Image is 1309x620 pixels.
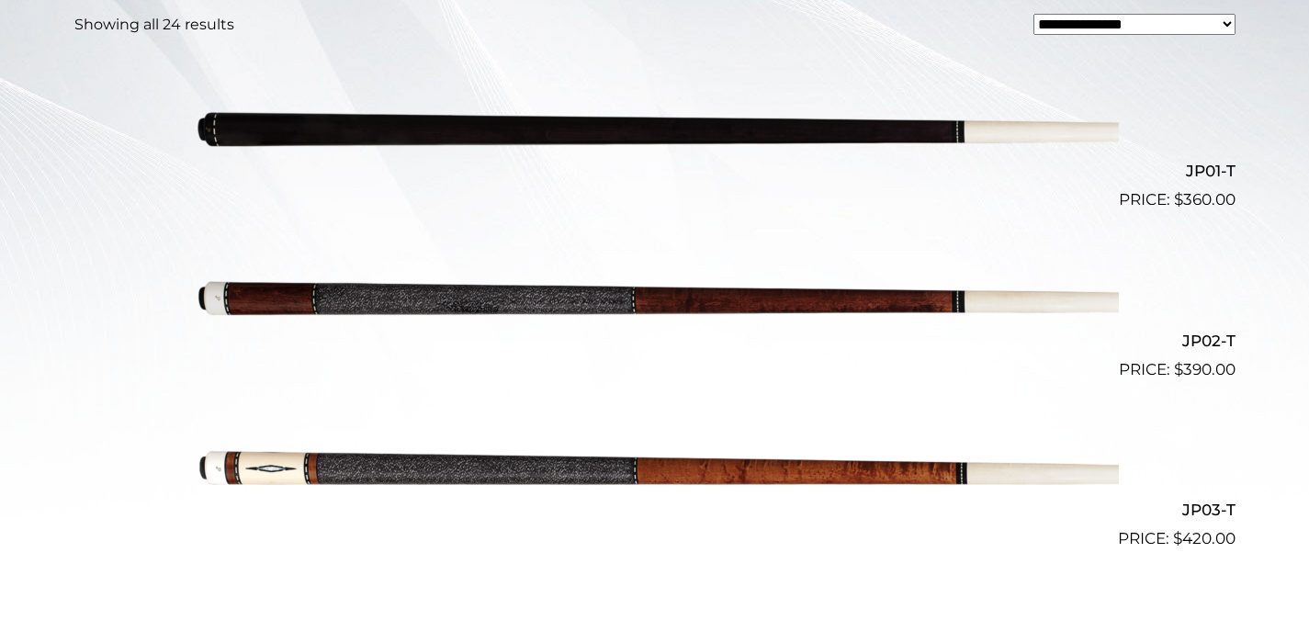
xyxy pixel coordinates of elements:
[74,323,1236,357] h2: JP02-T
[191,389,1119,544] img: JP03-T
[74,51,1236,212] a: JP01-T $360.00
[74,389,1236,551] a: JP03-T $420.00
[1173,529,1236,547] bdi: 420.00
[74,14,234,36] p: Showing all 24 results
[191,220,1119,374] img: JP02-T
[1174,190,1236,209] bdi: 360.00
[1174,360,1183,378] span: $
[1174,190,1183,209] span: $
[1033,14,1236,35] select: Shop order
[74,154,1236,188] h2: JP01-T
[1174,360,1236,378] bdi: 390.00
[74,220,1236,381] a: JP02-T $390.00
[74,493,1236,527] h2: JP03-T
[1173,529,1182,547] span: $
[191,51,1119,205] img: JP01-T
